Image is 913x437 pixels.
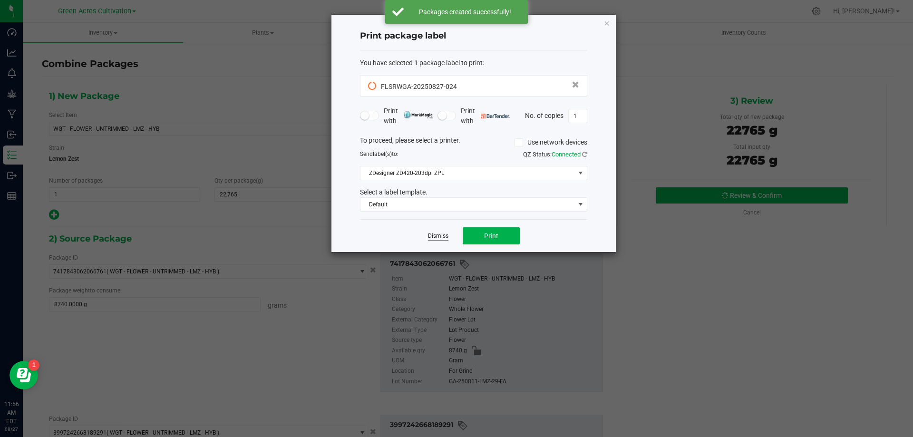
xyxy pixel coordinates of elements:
[360,59,483,67] span: You have selected 1 package label to print
[353,187,594,197] div: Select a label template.
[552,151,581,158] span: Connected
[484,232,498,240] span: Print
[10,361,38,389] iframe: Resource center
[360,151,398,157] span: Send to:
[515,137,587,147] label: Use network devices
[481,114,510,118] img: bartender.png
[428,232,448,240] a: Dismiss
[409,7,521,17] div: Packages created successfully!
[360,58,587,68] div: :
[384,106,433,126] span: Print with
[463,227,520,244] button: Print
[404,111,433,118] img: mark_magic_cybra.png
[353,136,594,150] div: To proceed, please select a printer.
[360,166,575,180] span: ZDesigner ZD420-203dpi ZPL
[368,81,379,91] span: Pending Sync
[28,359,39,371] iframe: Resource center unread badge
[381,83,457,90] span: FLSRWGA-20250827-024
[360,198,575,211] span: Default
[523,151,587,158] span: QZ Status:
[461,106,510,126] span: Print with
[525,111,563,119] span: No. of copies
[360,30,587,42] h4: Print package label
[373,151,392,157] span: label(s)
